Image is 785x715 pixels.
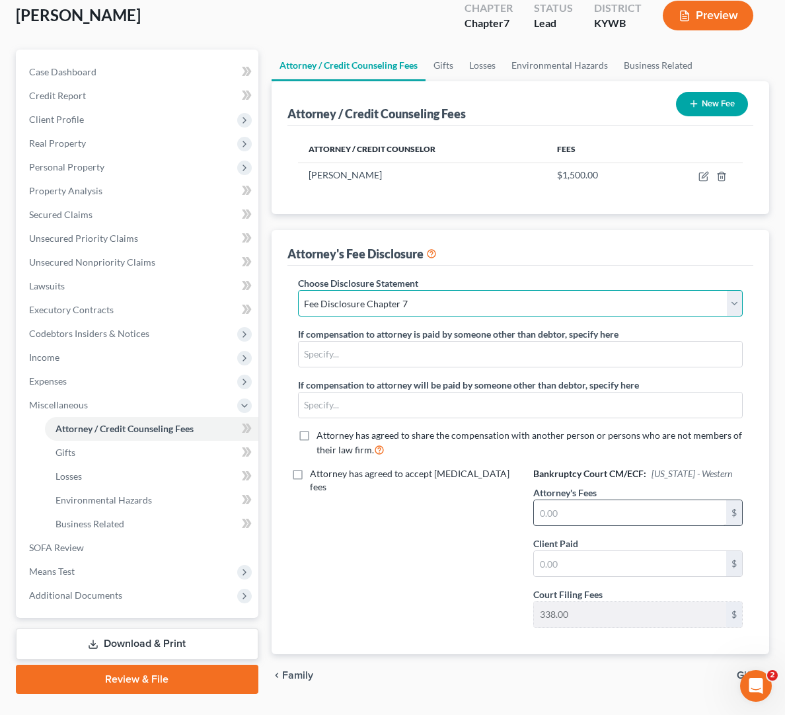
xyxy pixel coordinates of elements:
span: Family [282,670,313,681]
a: Review & File [16,665,258,694]
input: 0.00 [534,551,726,576]
span: 2 [767,670,778,681]
label: Court Filing Fees [533,587,603,601]
a: Gifts [426,50,461,81]
input: 0.00 [534,602,726,627]
div: Chapter [465,1,513,16]
a: Environmental Hazards [504,50,616,81]
h6: Bankruptcy Court CM/ECF: [533,467,743,480]
span: Gifts [737,670,759,681]
button: New Fee [676,92,748,116]
a: Losses [461,50,504,81]
div: Lead [534,16,573,31]
span: Attorney has agreed to accept [MEDICAL_DATA] fees [310,468,509,492]
label: If compensation to attorney is paid by someone other than debtor, specify here [298,327,618,341]
span: Property Analysis [29,185,102,196]
span: Codebtors Insiders & Notices [29,328,149,339]
span: [PERSON_NAME] [16,5,141,24]
a: Lawsuits [19,274,258,298]
span: Unsecured Priority Claims [29,233,138,244]
span: Personal Property [29,161,104,172]
a: Case Dashboard [19,60,258,84]
span: Client Profile [29,114,84,125]
span: Means Test [29,566,75,577]
div: District [594,1,642,16]
input: Specify... [299,393,742,418]
span: Real Property [29,137,86,149]
button: Gifts chevron_right [737,670,769,681]
a: Secured Claims [19,203,258,227]
span: Secured Claims [29,209,93,220]
i: chevron_left [272,670,282,681]
span: Credit Report [29,90,86,101]
span: Lawsuits [29,280,65,291]
label: Client Paid [533,537,578,550]
a: Download & Print [16,628,258,659]
a: SOFA Review [19,536,258,560]
div: KYWB [594,16,642,31]
span: Expenses [29,375,67,387]
iframe: Intercom live chat [740,670,772,702]
span: Attorney / Credit Counselor [309,144,435,154]
span: Environmental Hazards [56,494,152,506]
a: Business Related [616,50,700,81]
a: Unsecured Priority Claims [19,227,258,250]
span: [PERSON_NAME] [309,169,382,180]
div: $ [726,500,742,525]
a: Gifts [45,441,258,465]
a: Losses [45,465,258,488]
button: Preview [663,1,753,30]
span: Business Related [56,518,124,529]
span: Attorney has agreed to share the compensation with another person or persons who are not members ... [317,430,742,455]
span: Gifts [56,447,75,458]
label: Attorney's Fees [533,486,597,500]
span: $1,500.00 [557,169,598,180]
a: Credit Report [19,84,258,108]
span: Income [29,352,59,363]
a: Property Analysis [19,179,258,203]
span: Attorney / Credit Counseling Fees [56,423,194,434]
a: Executory Contracts [19,298,258,322]
span: Losses [56,470,82,482]
span: Miscellaneous [29,399,88,410]
div: $ [726,602,742,627]
button: chevron_left Family [272,670,313,681]
span: Fees [557,144,576,154]
span: SOFA Review [29,542,84,553]
span: Case Dashboard [29,66,96,77]
span: Executory Contracts [29,304,114,315]
a: Attorney / Credit Counseling Fees [272,50,426,81]
div: Attorney's Fee Disclosure [287,246,437,262]
div: Chapter [465,16,513,31]
div: Attorney / Credit Counseling Fees [287,106,466,122]
label: If compensation to attorney will be paid by someone other than debtor, specify here [298,378,639,392]
span: 7 [504,17,509,29]
a: Attorney / Credit Counseling Fees [45,417,258,441]
span: [US_STATE] - Western [652,468,732,479]
a: Unsecured Nonpriority Claims [19,250,258,274]
input: 0.00 [534,500,726,525]
span: Unsecured Nonpriority Claims [29,256,155,268]
div: $ [726,551,742,576]
div: Status [534,1,573,16]
input: Specify... [299,342,742,367]
a: Business Related [45,512,258,536]
label: Choose Disclosure Statement [298,276,418,290]
span: Additional Documents [29,589,122,601]
a: Environmental Hazards [45,488,258,512]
